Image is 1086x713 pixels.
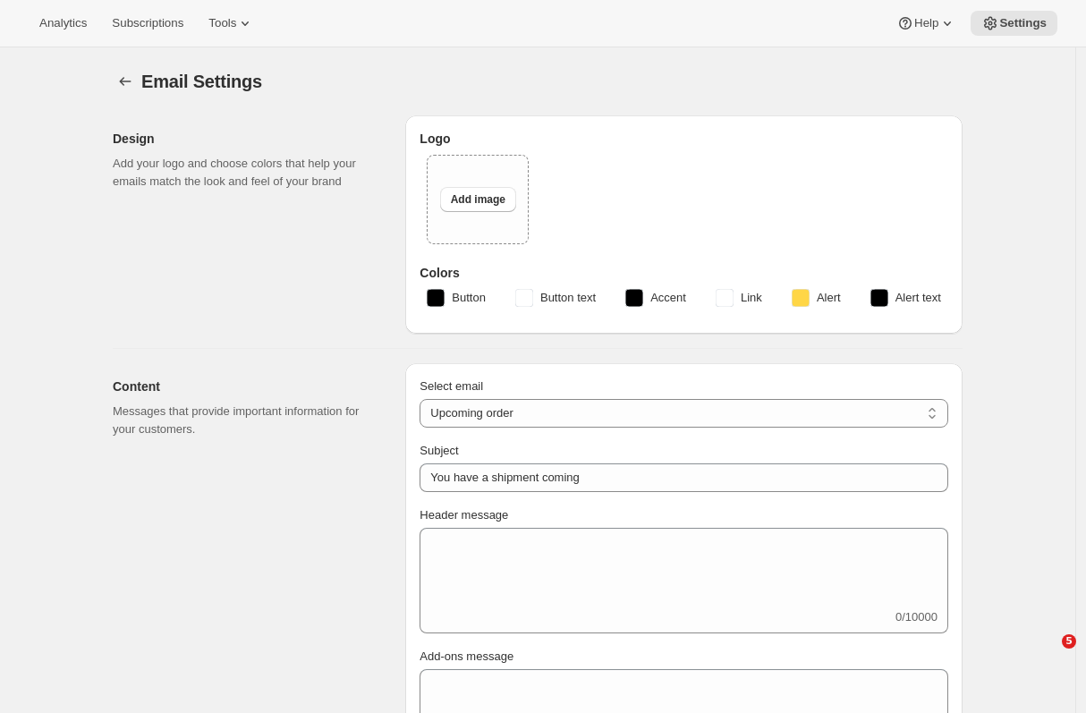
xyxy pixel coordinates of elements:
iframe: Intercom live chat [1025,634,1068,677]
span: Add image [451,192,505,207]
h2: Content [113,378,377,395]
button: Tools [198,11,265,36]
span: Accent [650,289,686,307]
span: Email Settings [141,72,262,91]
span: Button text [540,289,596,307]
span: Button [452,289,486,307]
span: Header message [420,508,508,522]
button: Settings [971,11,1057,36]
span: 5 [1062,634,1076,649]
button: Accent [615,284,697,312]
span: Subject [420,444,458,457]
span: Select email [420,379,483,393]
button: Button text [505,284,607,312]
span: Tools [208,16,236,30]
span: Add-ons message [420,649,513,663]
span: Settings [999,16,1047,30]
span: Alert text [895,289,941,307]
button: Analytics [29,11,98,36]
span: Help [914,16,938,30]
button: Link [705,284,773,312]
span: Subscriptions [112,16,183,30]
button: Help [886,11,967,36]
button: Subscriptions [101,11,194,36]
button: Alert [781,284,852,312]
span: Alert [817,289,841,307]
button: Alert text [860,284,952,312]
button: Button [416,284,496,312]
span: Analytics [39,16,87,30]
h2: Design [113,130,377,148]
h3: Logo [420,130,948,148]
span: Link [741,289,762,307]
button: Add image [440,187,516,212]
h3: Colors [420,264,948,282]
p: Messages that provide important information for your customers. [113,403,377,438]
button: Settings [113,69,138,94]
p: Add your logo and choose colors that help your emails match the look and feel of your brand [113,155,377,191]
